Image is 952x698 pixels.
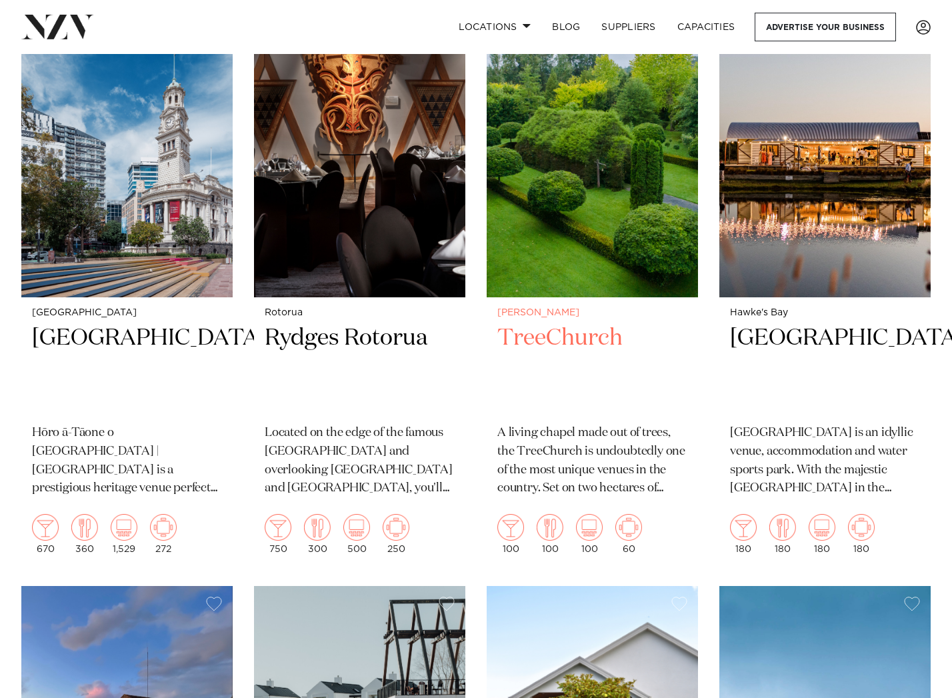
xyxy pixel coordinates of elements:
a: Locations [448,13,541,41]
img: meeting.png [150,514,177,541]
div: 300 [304,514,331,554]
small: [PERSON_NAME] [497,308,687,318]
h2: [GEOGRAPHIC_DATA] [730,323,920,413]
p: A living chapel made out of trees, the TreeChurch is undoubtedly one of the most unique venues in... [497,424,687,499]
div: 500 [343,514,370,554]
small: Hawke's Bay [730,308,920,318]
a: [PERSON_NAME] TreeChurch A living chapel made out of trees, the TreeChurch is undoubtedly one of ... [487,14,698,565]
div: 180 [809,514,835,554]
img: dining.png [304,514,331,541]
img: dining.png [769,514,796,541]
img: meeting.png [615,514,642,541]
div: 1,529 [111,514,137,554]
div: 670 [32,514,59,554]
img: cocktail.png [265,514,291,541]
img: meeting.png [383,514,409,541]
img: meeting.png [848,514,875,541]
a: Hawke's Bay [GEOGRAPHIC_DATA] [GEOGRAPHIC_DATA] is an idyllic venue, accommodation and water spor... [719,14,931,565]
h2: [GEOGRAPHIC_DATA] [32,323,222,413]
div: 750 [265,514,291,554]
a: [GEOGRAPHIC_DATA] [GEOGRAPHIC_DATA] Hōro ā-Tāone o [GEOGRAPHIC_DATA] | [GEOGRAPHIC_DATA] is a pre... [21,14,233,565]
img: cocktail.png [32,514,59,541]
a: BLOG [541,13,591,41]
div: 100 [576,514,603,554]
img: theatre.png [809,514,835,541]
p: Hōro ā-Tāone o [GEOGRAPHIC_DATA] | [GEOGRAPHIC_DATA] is a prestigious heritage venue perfect for ... [32,424,222,499]
img: cocktail.png [730,514,757,541]
img: cocktail.png [497,514,524,541]
img: theatre.png [576,514,603,541]
p: Located on the edge of the famous [GEOGRAPHIC_DATA] and overlooking [GEOGRAPHIC_DATA] and [GEOGRA... [265,424,455,499]
div: 180 [730,514,757,554]
h2: TreeChurch [497,323,687,413]
img: theatre.png [343,514,370,541]
p: [GEOGRAPHIC_DATA] is an idyllic venue, accommodation and water sports park. With the majestic [GE... [730,424,920,499]
div: 360 [71,514,98,554]
div: 180 [848,514,875,554]
a: Rotorua Rydges Rotorua Located on the edge of the famous [GEOGRAPHIC_DATA] and overlooking [GEOGR... [254,14,465,565]
small: Rotorua [265,308,455,318]
img: dining.png [71,514,98,541]
img: theatre.png [111,514,137,541]
img: dining.png [537,514,563,541]
div: 100 [497,514,524,554]
div: 100 [537,514,563,554]
div: 272 [150,514,177,554]
a: SUPPLIERS [591,13,666,41]
h2: Rydges Rotorua [265,323,455,413]
a: Capacities [667,13,746,41]
img: nzv-logo.png [21,15,94,39]
small: [GEOGRAPHIC_DATA] [32,308,222,318]
div: 180 [769,514,796,554]
div: 60 [615,514,642,554]
div: 250 [383,514,409,554]
a: Advertise your business [755,13,896,41]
